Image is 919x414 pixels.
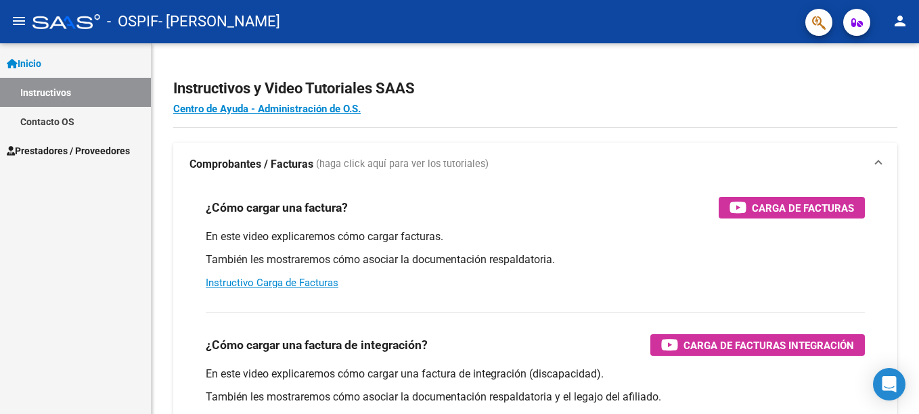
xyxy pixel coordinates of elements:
a: Instructivo Carga de Facturas [206,277,338,289]
span: Carga de Facturas Integración [683,337,854,354]
h3: ¿Cómo cargar una factura? [206,198,348,217]
span: Inicio [7,56,41,71]
span: - [PERSON_NAME] [158,7,280,37]
span: Prestadores / Proveedores [7,143,130,158]
span: (haga click aquí para ver los tutoriales) [316,157,489,172]
mat-expansion-panel-header: Comprobantes / Facturas (haga click aquí para ver los tutoriales) [173,143,897,186]
h2: Instructivos y Video Tutoriales SAAS [173,76,897,101]
mat-icon: menu [11,13,27,29]
a: Centro de Ayuda - Administración de O.S. [173,103,361,115]
span: - OSPIF [107,7,158,37]
mat-icon: person [892,13,908,29]
h3: ¿Cómo cargar una factura de integración? [206,336,428,354]
span: Carga de Facturas [752,200,854,216]
button: Carga de Facturas [719,197,865,218]
p: En este video explicaremos cómo cargar una factura de integración (discapacidad). [206,367,865,382]
strong: Comprobantes / Facturas [189,157,313,172]
button: Carga de Facturas Integración [650,334,865,356]
p: También les mostraremos cómo asociar la documentación respaldatoria. [206,252,865,267]
p: En este video explicaremos cómo cargar facturas. [206,229,865,244]
div: Open Intercom Messenger [873,368,905,400]
p: También les mostraremos cómo asociar la documentación respaldatoria y el legajo del afiliado. [206,390,865,405]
